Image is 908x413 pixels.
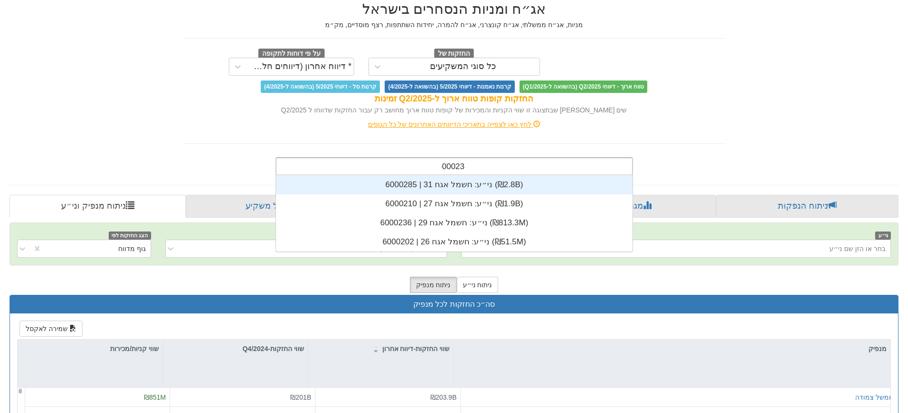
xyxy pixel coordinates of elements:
[249,62,352,71] div: * דיווח אחרון (דיווחים חלקיים)
[183,93,726,105] div: החזקות קופות טווח ארוך ל-Q2/2025 זמינות
[183,1,726,17] h2: אג״ח ומניות הנסחרים בישראל
[10,195,186,218] a: ניתוח מנפיק וני״ע
[163,340,308,358] div: שווי החזקות-Q4/2024
[258,49,325,59] span: על פי דוחות לתקופה
[276,175,633,252] div: grid
[430,393,457,401] span: ₪203.9B
[430,62,496,71] div: כל סוגי המשקיעים
[308,340,453,358] div: שווי החזקות-דיווח אחרון
[183,21,726,29] h5: מניות, אג״ח ממשלתי, אג״ח קונצרני, אג״ח להמרה, יחידות השתתפות, רצף מוסדיים, מק״מ
[290,393,311,401] span: ₪201B
[855,393,894,402] button: ממשל צמודה
[716,195,898,218] a: ניתוח הנפקות
[829,244,886,253] div: בחר או הזן שם ני״ע
[454,340,890,358] div: מנפיק
[261,81,380,93] span: קרנות סל - דיווחי 5/2025 (בהשוואה ל-4/2025)
[109,232,151,240] span: הצג החזקות לפי
[385,81,514,93] span: קרנות נאמנות - דיווחי 5/2025 (בהשוואה ל-4/2025)
[118,244,146,253] div: גוף מדווח
[186,195,365,218] a: פרופיל משקיע
[434,49,474,59] span: החזקות של
[183,105,726,115] div: שים [PERSON_NAME] שבתצוגה זו שווי הקניות והמכירות של קופות טווח ארוך מחושב רק עבור החזקות שדווחו ...
[17,300,891,309] h3: סה״כ החזקות לכל מנפיק
[276,213,633,232] div: ני״ע: ‏חשמל אגח 29 | 6000236 ‎(₪813.3M)‎
[875,232,891,240] span: ני״ע
[276,194,633,213] div: ני״ע: ‏חשמל אגח 27 | 6000210 ‎(₪1.9B)‎
[18,340,163,358] div: שווי קניות/מכירות
[276,175,633,194] div: ני״ע: ‏חשמל אגח 31 | 6000285 ‎(₪2.8B)‎
[20,321,82,337] button: שמירה לאקסל
[144,393,166,401] span: ₪851M
[457,277,499,293] button: ניתוח ני״ע
[520,81,647,93] span: טווח ארוך - דיווחי Q2/2025 (בהשוואה ל-Q1/2025)
[410,277,457,293] button: ניתוח מנפיק
[175,120,733,129] div: לחץ כאן לצפייה בתאריכי הדיווחים האחרונים של כל הגופים
[276,232,633,252] div: ני״ע: ‏חשמל אגח 26 | 6000202 ‎(₪51.5M)‎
